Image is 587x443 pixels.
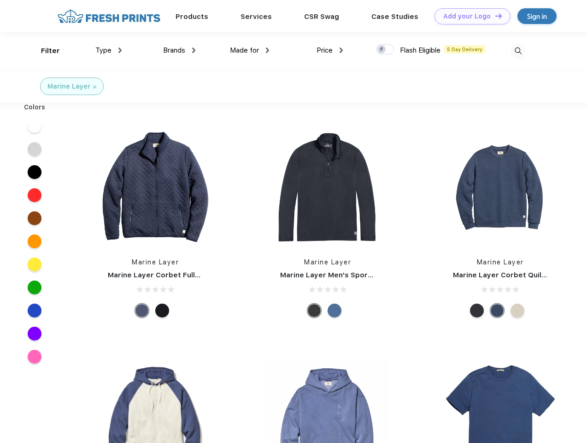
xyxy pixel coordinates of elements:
a: CSR Swag [304,12,339,21]
div: Charcoal [307,304,321,317]
div: Marine Layer [47,82,90,91]
span: Brands [163,46,185,54]
a: Marine Layer [304,258,351,266]
a: Products [176,12,208,21]
span: Type [95,46,112,54]
div: Add your Logo [443,12,491,20]
div: Charcoal [470,304,484,317]
img: func=resize&h=266 [266,126,389,248]
div: Deep Denim [328,304,341,317]
div: Black [155,304,169,317]
img: desktop_search.svg [511,43,526,59]
a: Sign in [517,8,557,24]
div: Colors [17,102,53,112]
div: Navy Heather [490,304,504,317]
img: func=resize&h=266 [94,126,217,248]
img: DT [495,13,502,18]
div: Sign in [527,11,547,22]
img: dropdown.png [340,48,343,53]
a: Marine Layer [477,258,524,266]
div: Oat Heather [511,304,524,317]
img: fo%20logo%202.webp [55,8,163,24]
div: Filter [41,46,60,56]
a: Services [241,12,272,21]
span: 5 Day Delivery [444,45,485,54]
img: dropdown.png [192,48,195,53]
img: dropdown.png [266,48,269,53]
a: Marine Layer [132,258,179,266]
span: Price [317,46,333,54]
span: Made for [230,46,259,54]
img: filter_cancel.svg [93,85,96,89]
div: Navy [135,304,149,317]
a: Marine Layer Men's Sport Quarter Zip [280,271,414,279]
span: Flash Eligible [400,46,440,54]
img: func=resize&h=266 [439,126,562,248]
a: Marine Layer Corbet Full-Zip Jacket [108,271,235,279]
img: dropdown.png [118,48,122,53]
